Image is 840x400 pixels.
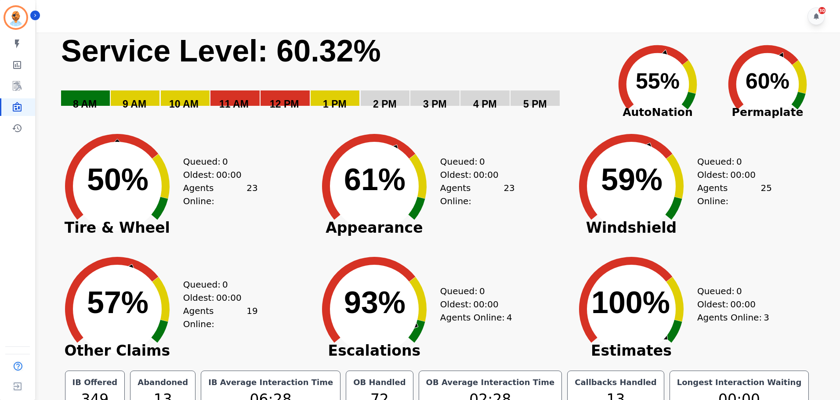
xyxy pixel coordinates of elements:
[183,168,249,181] div: Oldest:
[216,168,242,181] span: 00:00
[764,311,769,324] span: 3
[473,98,497,110] text: 4 PM
[697,311,772,324] div: Agents Online:
[440,168,506,181] div: Oldest:
[87,162,148,197] text: 50%
[136,376,190,389] div: Abandoned
[344,285,406,320] text: 93%
[503,181,514,208] span: 23
[222,155,228,168] span: 0
[169,98,199,110] text: 10 AM
[51,346,183,355] span: Other Claims
[123,98,146,110] text: 9 AM
[219,98,249,110] text: 11 AM
[440,181,515,208] div: Agents Online:
[351,376,407,389] div: OB Handled
[206,376,335,389] div: IB Average Interaction Time
[603,104,713,121] span: AutoNation
[601,162,663,197] text: 59%
[565,346,697,355] span: Estimates
[636,69,680,94] text: 55%
[507,311,512,324] span: 4
[675,376,804,389] div: Longest Interaction Waiting
[440,155,506,168] div: Queued:
[573,376,659,389] div: Callbacks Handled
[183,155,249,168] div: Queued:
[697,298,763,311] div: Oldest:
[736,155,742,168] span: 0
[373,98,397,110] text: 2 PM
[423,98,447,110] text: 3 PM
[71,376,119,389] div: IB Offered
[565,223,697,232] span: Windshield
[746,69,789,94] text: 60%
[61,34,381,68] text: Service Level: 60.32%
[818,7,826,14] div: 30
[591,285,670,320] text: 100%
[60,32,601,123] svg: Service Level: 0%
[344,162,406,197] text: 61%
[473,168,499,181] span: 00:00
[424,376,557,389] div: OB Average Interaction Time
[440,311,515,324] div: Agents Online:
[270,98,299,110] text: 12 PM
[479,155,485,168] span: 0
[730,168,756,181] span: 00:00
[73,98,97,110] text: 8 AM
[440,298,506,311] div: Oldest:
[308,223,440,232] span: Appearance
[523,98,547,110] text: 5 PM
[730,298,756,311] span: 00:00
[473,298,499,311] span: 00:00
[760,181,771,208] span: 25
[323,98,347,110] text: 1 PM
[246,181,257,208] span: 23
[697,181,772,208] div: Agents Online:
[697,168,763,181] div: Oldest:
[183,304,258,331] div: Agents Online:
[246,304,257,331] span: 19
[697,285,763,298] div: Queued:
[216,291,242,304] span: 00:00
[308,346,440,355] span: Escalations
[479,285,485,298] span: 0
[183,278,249,291] div: Queued:
[697,155,763,168] div: Queued:
[222,278,228,291] span: 0
[183,291,249,304] div: Oldest:
[5,7,26,28] img: Bordered avatar
[183,181,258,208] div: Agents Online:
[51,223,183,232] span: Tire & Wheel
[440,285,506,298] div: Queued:
[736,285,742,298] span: 0
[713,104,822,121] span: Permaplate
[87,285,148,320] text: 57%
